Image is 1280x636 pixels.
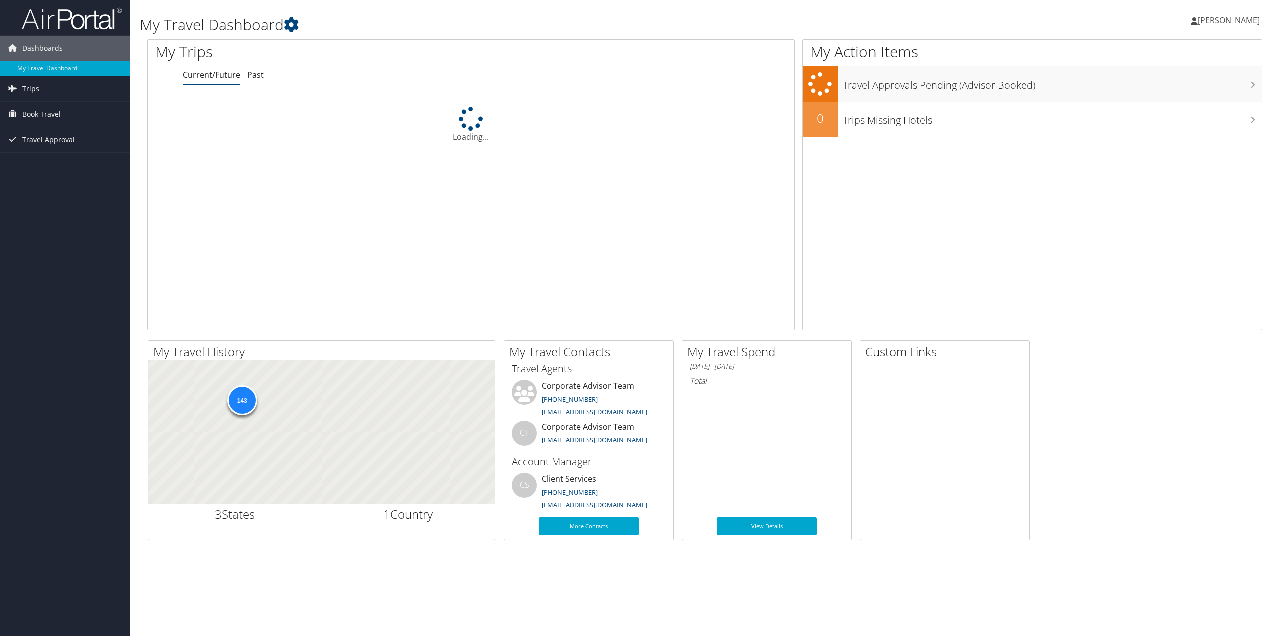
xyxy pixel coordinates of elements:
[507,421,671,453] li: Corporate Advisor Team
[843,108,1262,127] h3: Trips Missing Hotels
[803,41,1262,62] h1: My Action Items
[539,517,639,535] a: More Contacts
[542,395,598,404] a: [PHONE_NUMBER]
[542,500,647,509] a: [EMAIL_ADDRESS][DOMAIN_NAME]
[155,41,517,62] h1: My Trips
[687,343,851,360] h2: My Travel Spend
[156,506,314,523] h2: States
[22,127,75,152] span: Travel Approval
[227,385,257,415] div: 143
[22,7,122,30] img: airportal-logo.png
[690,375,844,386] h6: Total
[507,473,671,514] li: Client Services
[803,110,838,127] h2: 0
[183,69,240,80] a: Current/Future
[22,36,63,61] span: Dashboards
[22,102,61,127] span: Book Travel
[803,66,1262,102] a: Travel Approvals Pending (Advisor Booked)
[690,362,844,371] h6: [DATE] - [DATE]
[329,506,488,523] h2: Country
[215,506,222,522] span: 3
[542,435,647,444] a: [EMAIL_ADDRESS][DOMAIN_NAME]
[512,455,666,469] h3: Account Manager
[140,14,893,35] h1: My Travel Dashboard
[542,488,598,497] a: [PHONE_NUMBER]
[148,107,794,143] div: Loading...
[509,343,673,360] h2: My Travel Contacts
[1198,15,1260,26] span: [PERSON_NAME]
[512,362,666,376] h3: Travel Agents
[865,343,1029,360] h2: Custom Links
[803,102,1262,137] a: 0Trips Missing Hotels
[542,407,647,416] a: [EMAIL_ADDRESS][DOMAIN_NAME]
[383,506,390,522] span: 1
[1191,5,1270,35] a: [PERSON_NAME]
[717,517,817,535] a: View Details
[507,380,671,421] li: Corporate Advisor Team
[247,69,264,80] a: Past
[512,421,537,446] div: CT
[843,73,1262,92] h3: Travel Approvals Pending (Advisor Booked)
[153,343,495,360] h2: My Travel History
[512,473,537,498] div: CS
[22,76,39,101] span: Trips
